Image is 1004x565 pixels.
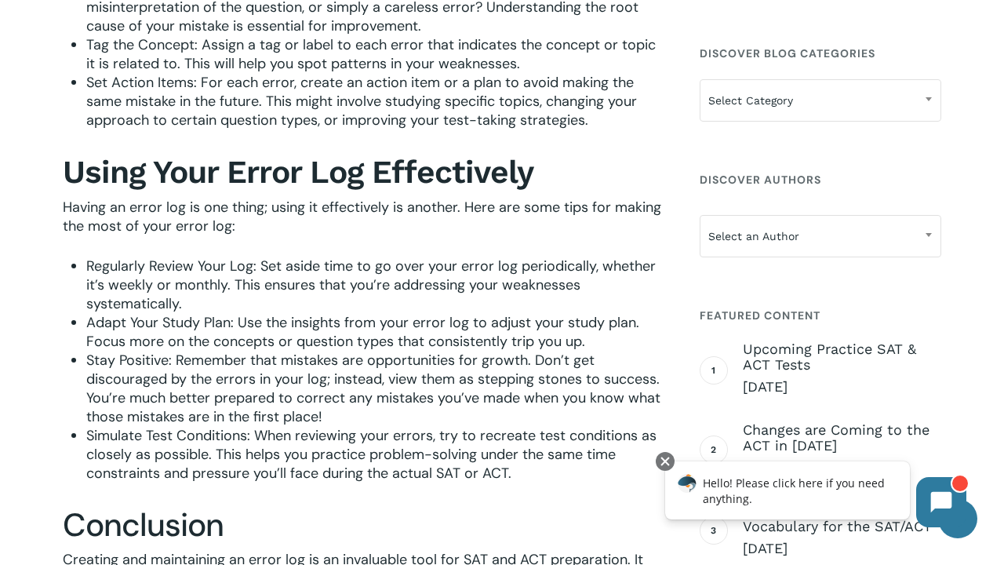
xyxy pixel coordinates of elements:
h4: Discover Authors [700,166,941,194]
h2: Conclusion [63,506,664,545]
a: Changes are Coming to the ACT in [DATE] [DATE] [743,422,941,477]
span: Adapt Your Study Plan: Use the insights from your error log to adjust your study plan. Focus more... [86,313,639,351]
span: Regularly Review Your Log: Set aside time to go over your error log periodically, whether it’s we... [86,257,656,313]
span: Stay Positive: Remember that mistakes are opportunities for growth. Don’t get discouraged by the ... [86,351,660,426]
span: Select an Author [700,215,941,257]
a: Upcoming Practice SAT & ACT Tests [DATE] [743,341,941,396]
span: Select Category [700,84,940,117]
span: Simulate Test Conditions: When reviewing your errors, try to recreate test conditions as closely ... [86,426,657,483]
b: Using Your Error Log Effectively [63,153,533,191]
span: [DATE] [743,377,941,396]
span: Having an error log is one thing; using it effectively is another. Here are some tips for making ... [63,198,661,235]
span: Upcoming Practice SAT & ACT Tests [743,341,941,373]
span: Select an Author [700,220,940,253]
iframe: Chatbot [649,449,982,543]
span: Set Action Items: For each error, create an action item or a plan to avoid making the same mistak... [86,73,637,129]
span: Changes are Coming to the ACT in [DATE] [743,422,941,454]
span: Tag the Concept: Assign a tag or label to each error that indicates the concept or topic it is re... [86,35,656,73]
h4: Discover Blog Categories [700,39,941,67]
h4: Featured Content [700,301,941,330]
span: [DATE] [743,539,941,558]
span: Select Category [700,79,941,122]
